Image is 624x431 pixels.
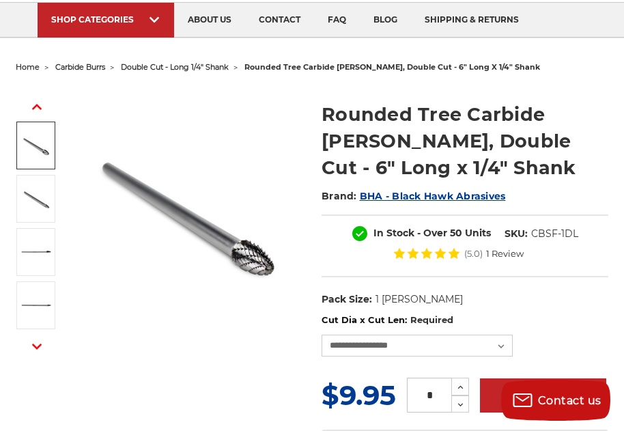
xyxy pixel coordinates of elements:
[375,292,463,307] dd: 1 [PERSON_NAME]
[465,227,491,239] span: Units
[531,227,578,241] dd: CBSF-1DL
[411,3,533,38] a: shipping & returns
[19,182,53,216] img: CBSF-1DL Long reach double cut carbide rotary burr, rounded tree shape 1/4 inch shank
[322,378,396,412] span: $9.95
[464,249,483,258] span: (5.0)
[55,62,105,72] a: carbide burrs
[505,227,528,241] dt: SKU:
[360,190,506,202] a: BHA - Black Hawk Abrasives
[20,92,53,122] button: Previous
[174,3,245,38] a: about us
[19,128,53,163] img: CBSF-3DL Long reach double cut carbide rotary burr, rounded tree shape 1/4 inch shank
[73,97,302,326] img: CBSF-5DL Long reach double cut carbide rotary burr, rounded tree shape 1/4 inch shank
[16,62,40,72] a: home
[314,3,360,38] a: faq
[245,3,314,38] a: contact
[322,292,372,307] dt: Pack Size:
[20,332,53,361] button: Next
[322,190,357,202] span: Brand:
[373,227,414,239] span: In Stock
[450,227,462,239] span: 50
[51,14,160,25] div: SHOP CATEGORIES
[244,62,540,72] span: rounded tree carbide [PERSON_NAME], double cut - 6" long x 1/4" shank
[322,101,608,181] h1: Rounded Tree Carbide [PERSON_NAME], Double Cut - 6" Long x 1/4" Shank
[360,3,411,38] a: blog
[121,62,229,72] a: double cut - long 1/4" shank
[538,394,601,407] span: Contact us
[322,314,608,327] label: Cut Dia x Cut Len:
[486,249,524,258] span: 1 Review
[410,314,453,325] small: Required
[19,235,53,269] img: rounded tree shape burr head 6" long shank double cut tungsten carbide burr CBSF-5DL
[501,380,610,421] button: Contact us
[19,288,53,322] img: rounded tree shape burr head 6" long shank double cut tungsten carbide burr CBSF-3DL
[417,227,447,239] span: - Over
